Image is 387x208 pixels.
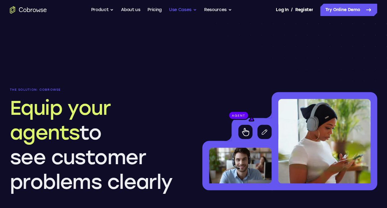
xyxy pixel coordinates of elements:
[10,95,185,194] h2: to see customer problems clearly
[91,4,114,16] button: Product
[320,4,377,16] a: Try Online Demo
[121,4,140,16] a: About us
[169,4,197,16] button: Use Cases
[295,4,313,16] a: Register
[209,148,272,183] img: An agent wearing a headset
[276,4,288,16] a: Log In
[291,6,293,14] span: /
[10,96,111,144] span: Equip your agents
[10,6,47,14] a: Go to the home page
[147,4,162,16] a: Pricing
[278,99,371,183] img: A customer looking at their smartphone
[10,88,185,92] p: The solution: Cobrowse
[204,4,232,16] button: Resources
